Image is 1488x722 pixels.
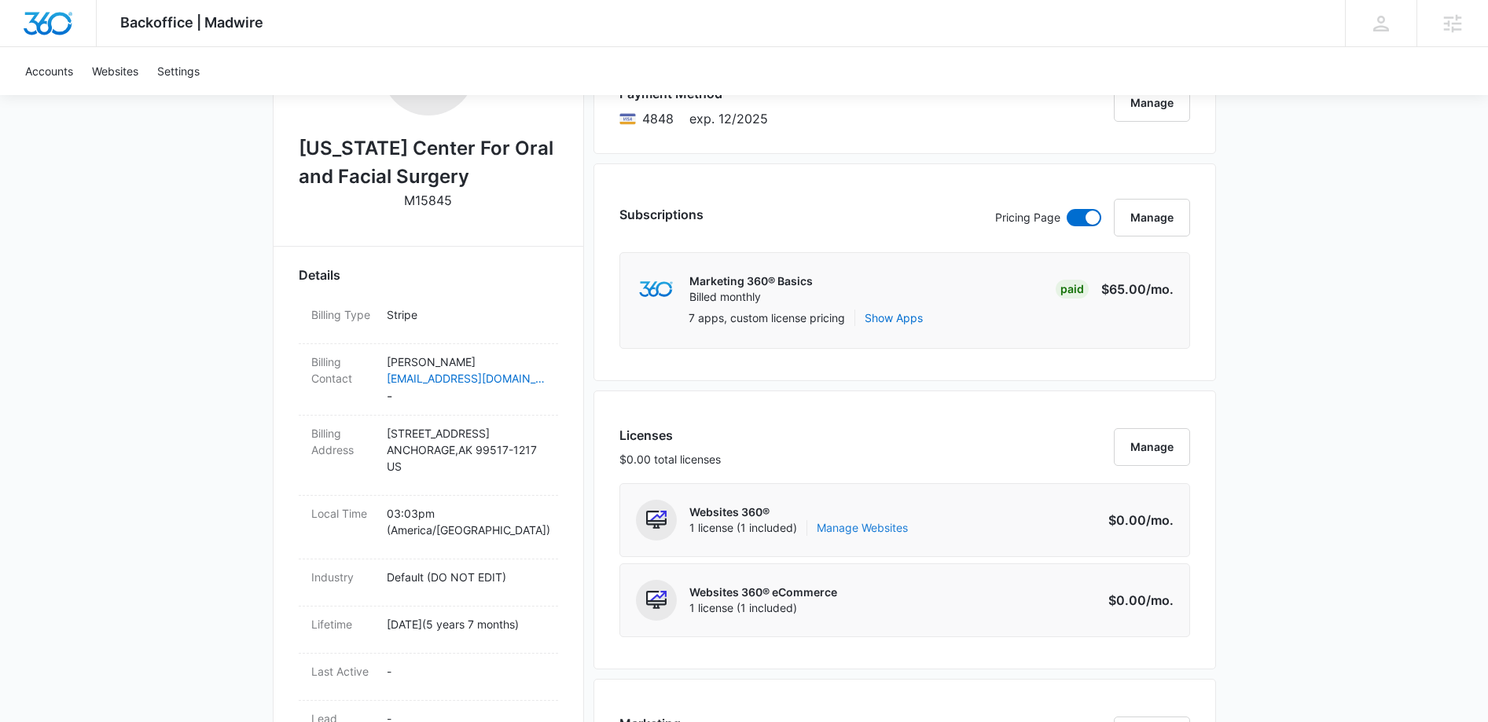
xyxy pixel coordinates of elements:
p: $0.00 [1100,511,1174,530]
p: Websites 360® [689,504,908,520]
p: $0.00 total licenses [619,451,721,467]
div: Lifetime[DATE](5 years 7 months) [299,607,558,654]
span: /mo. [1146,512,1174,528]
dt: Industry [311,569,374,585]
h3: Subscriptions [619,205,704,224]
p: M15845 [404,191,452,210]
span: exp. 12/2025 [689,109,768,128]
h2: [US_STATE] Center For Oral and Facial Surgery [299,134,558,191]
h3: Licenses [619,426,721,445]
dt: Billing Contact [311,354,374,387]
span: Visa ending with [642,109,674,128]
dt: Local Time [311,505,374,522]
div: Last Active- [299,654,558,701]
p: 03:03pm ( America/[GEOGRAPHIC_DATA] ) [387,505,546,538]
p: [STREET_ADDRESS] ANCHORAGE , AK 99517-1217 US [387,425,546,475]
p: $0.00 [1100,591,1174,610]
img: marketing360Logo [639,281,673,298]
a: Accounts [16,47,83,95]
p: Pricing Page [995,209,1060,226]
p: Websites 360® eCommerce [689,585,837,600]
span: 1 license (1 included) [689,600,837,616]
a: Settings [148,47,209,95]
a: Manage Websites [817,520,908,536]
div: Billing Address[STREET_ADDRESS]ANCHORAGE,AK 99517-1217US [299,416,558,496]
dt: Last Active [311,663,374,680]
div: Billing TypeStripe [299,297,558,344]
a: [EMAIL_ADDRESS][DOMAIN_NAME] [387,370,546,387]
p: Marketing 360® Basics [689,273,813,289]
dt: Lifetime [311,616,374,632]
span: /mo. [1146,592,1174,608]
span: /mo. [1146,281,1174,297]
button: Manage [1114,199,1190,236]
p: [DATE] ( 5 years 7 months ) [387,616,546,632]
div: IndustryDefault (DO NOT EDIT) [299,559,558,607]
div: Paid [1056,280,1089,299]
p: [PERSON_NAME] [387,354,546,370]
p: - [387,663,546,680]
button: Manage [1114,428,1190,466]
button: Manage [1114,84,1190,122]
span: Backoffice | Madwire [120,14,263,31]
button: Show Apps [865,310,923,326]
span: Details [299,266,340,284]
p: Stripe [387,306,546,323]
dt: Billing Address [311,425,374,458]
span: 1 license (1 included) [689,520,908,536]
dd: - [387,354,546,405]
a: Websites [83,47,148,95]
div: Billing Contact[PERSON_NAME][EMAIL_ADDRESS][DOMAIN_NAME]- [299,344,558,416]
p: $65.00 [1100,280,1174,299]
p: Default (DO NOT EDIT) [387,569,546,585]
p: 7 apps, custom license pricing [689,310,845,326]
p: Billed monthly [689,289,813,305]
div: Local Time03:03pm (America/[GEOGRAPHIC_DATA]) [299,496,558,559]
dt: Billing Type [311,306,374,323]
